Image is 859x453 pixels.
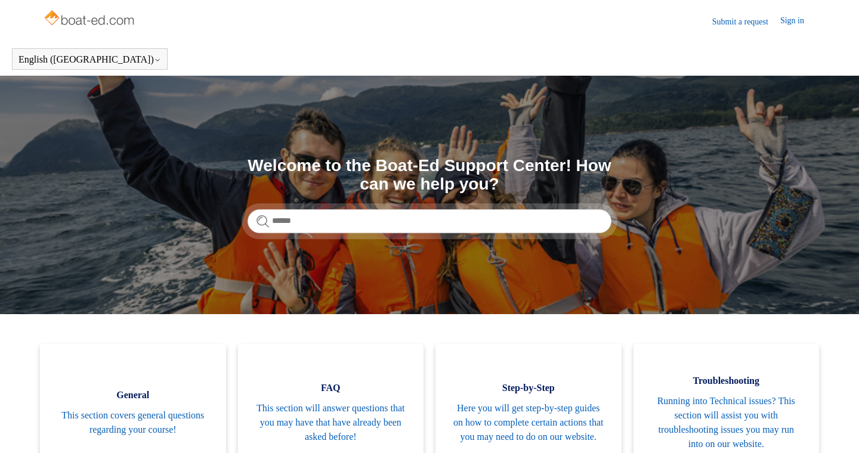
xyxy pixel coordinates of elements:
img: Boat-Ed Help Center home page [43,7,138,31]
span: FAQ [256,381,406,395]
span: General [58,388,208,402]
span: Step-by-Step [453,381,604,395]
span: Here you will get step-by-step guides on how to complete certain actions that you may need to do ... [453,401,604,444]
h1: Welcome to the Boat-Ed Support Center! How can we help you? [248,157,611,194]
span: This section will answer questions that you may have that have already been asked before! [256,401,406,444]
button: English ([GEOGRAPHIC_DATA]) [18,54,161,65]
a: Submit a request [712,15,780,28]
span: This section covers general questions regarding your course! [58,408,208,437]
a: Sign in [780,14,816,29]
span: Running into Technical issues? This section will assist you with troubleshooting issues you may r... [651,394,802,451]
input: Search [248,209,611,233]
span: Troubleshooting [651,374,802,388]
